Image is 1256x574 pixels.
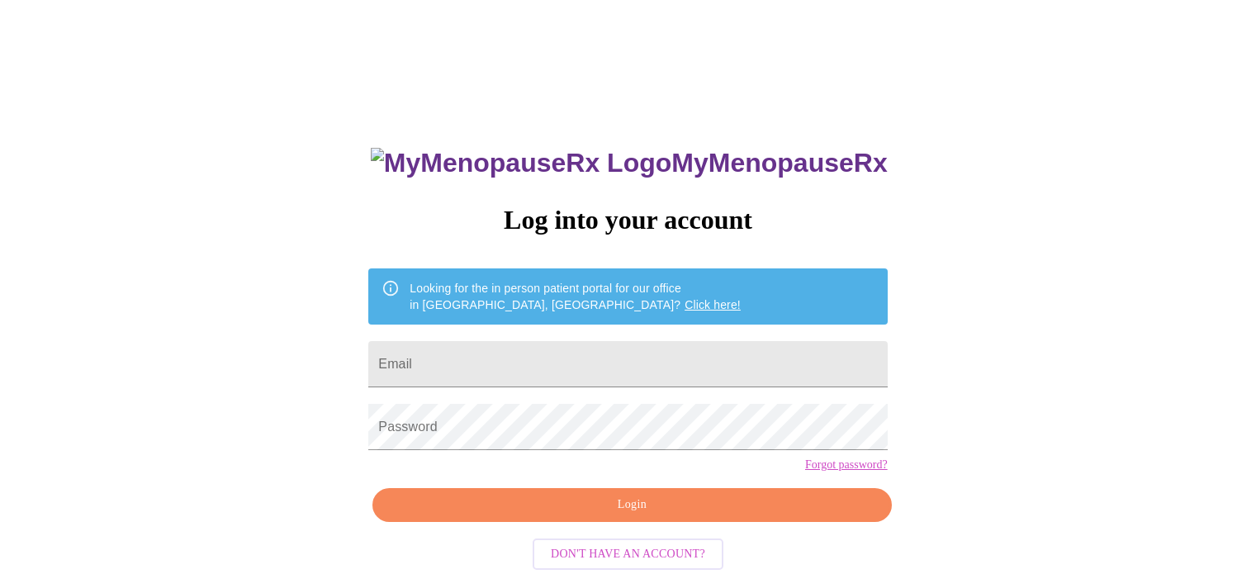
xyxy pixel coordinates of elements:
h3: Log into your account [368,205,887,235]
h3: MyMenopauseRx [371,148,888,178]
button: Don't have an account? [533,538,723,571]
button: Login [372,488,891,522]
span: Don't have an account? [551,544,705,565]
a: Forgot password? [805,458,888,472]
a: Don't have an account? [528,545,728,559]
img: MyMenopauseRx Logo [371,148,671,178]
a: Click here! [685,298,741,311]
span: Login [391,495,872,515]
div: Looking for the in person patient portal for our office in [GEOGRAPHIC_DATA], [GEOGRAPHIC_DATA]? [410,273,741,320]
